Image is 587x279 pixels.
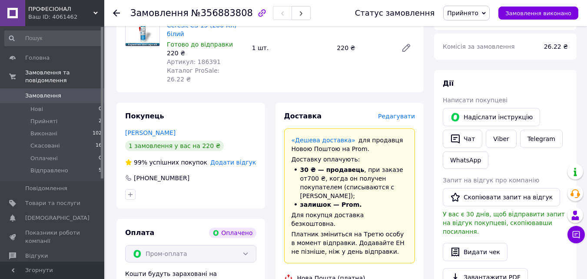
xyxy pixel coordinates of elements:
span: [DEMOGRAPHIC_DATA] [25,214,90,222]
div: для продавця Новою Поштою на Prom. [292,136,408,153]
span: Доставка [284,112,322,120]
div: Ваш ID: 4061462 [28,13,104,21]
span: Виконані [30,130,57,138]
span: Замовлення [130,8,189,18]
a: [PERSON_NAME] [125,129,176,136]
a: WhatsApp [443,151,488,169]
button: Видати чек [443,243,507,261]
span: 2 [99,118,102,125]
img: Герметик силіконовий Ceresit CS 15 (280 мл) білий [126,13,159,47]
a: Viber [486,130,516,148]
button: Чат з покупцем [567,226,585,243]
span: Оплата [125,229,154,237]
button: Замовлення виконано [498,7,578,20]
div: Оплачено [209,228,256,238]
div: 220 ₴ [167,49,245,57]
a: Редагувати [398,39,415,57]
span: 16 [96,142,102,150]
span: залишок — Prom. [300,201,362,208]
span: Прийняті [30,118,57,125]
span: ПРОФЕСІОНАЛ [28,5,93,13]
span: Редагувати [378,113,415,120]
span: Оплачені [30,155,58,162]
span: 99% [134,159,147,166]
button: Скопіювати запит на відгук [443,188,560,206]
span: Скасовані [30,142,60,150]
div: Повернутися назад [113,9,120,17]
span: Каталог ProSale: 26.22 ₴ [167,67,219,83]
div: 1 замовлення у вас на 220 ₴ [125,141,224,151]
span: Показники роботи компанії [25,229,80,245]
span: Товари та послуги [25,199,80,207]
li: , при заказе от 700 ₴ , когда он получен покупателем (списываются с [PERSON_NAME]); [292,165,408,200]
span: Прийнято [447,10,478,17]
span: 0 [99,155,102,162]
span: 102 [93,130,102,138]
span: 26.22 ₴ [544,43,568,50]
div: [PHONE_NUMBER] [133,174,190,182]
span: Головна [25,54,50,62]
div: успішних покупок [125,158,207,167]
span: Написати покупцеві [443,97,507,104]
span: Додати відгук [210,159,256,166]
span: Готово до відправки [167,41,233,48]
div: Платник зміниться на Третю особу в момент відправки. Додавайте ЕН не пізніше, ніж у день відправки. [292,230,408,256]
span: 0 [99,105,102,113]
span: Артикул: 186391 [167,58,221,65]
span: Відправлено [30,167,68,175]
input: Пошук [4,30,103,46]
div: Для покупця доставка безкоштовна. [292,211,408,228]
div: 1 шт. [249,42,334,54]
span: №356883808 [191,8,253,18]
button: Надіслати інструкцію [443,108,540,126]
span: Покупець [125,112,164,120]
span: Замовлення виконано [505,10,571,17]
span: Комісія за замовлення [443,43,515,50]
span: Відгуки [25,252,48,260]
span: 30 ₴ — продавець [300,166,365,173]
span: Дії [443,79,454,87]
div: Статус замовлення [355,9,435,17]
span: Повідомлення [25,185,67,192]
a: Telegram [520,130,563,148]
a: «Дешева доставка» [292,137,355,144]
span: Замовлення та повідомлення [25,69,104,84]
div: 220 ₴ [333,42,394,54]
span: Замовлення [25,92,61,100]
span: 5 [99,167,102,175]
span: Нові [30,105,43,113]
span: Запит на відгук про компанію [443,177,539,184]
span: У вас є 30 днів, щоб відправити запит на відгук покупцеві, скопіювавши посилання. [443,211,565,235]
button: Чат [443,130,482,148]
div: Доставку оплачують: [292,155,408,164]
